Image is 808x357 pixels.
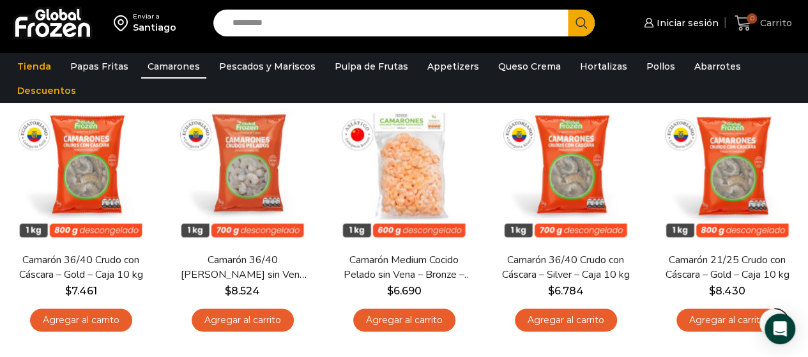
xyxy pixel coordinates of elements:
[641,10,719,36] a: Iniciar sesión
[387,285,422,297] bdi: 6.690
[11,54,57,79] a: Tienda
[515,308,617,332] a: Agregar al carrito: “Camarón 36/40 Crudo con Cáscara - Silver - Caja 10 kg”
[178,253,307,282] a: Camarón 36/40 [PERSON_NAME] sin Vena – Silver – Caja 10 kg
[225,285,231,297] span: $
[653,17,719,29] span: Iniciar sesión
[387,285,393,297] span: $
[114,12,133,34] img: address-field-icon.svg
[757,17,792,29] span: Carrito
[747,13,757,24] span: 0
[731,8,795,38] a: 0 Carrito
[663,253,791,282] a: Camarón 21/25 Crudo con Cáscara – Gold – Caja 10 kg
[340,253,468,282] a: Camarón Medium Cocido Pelado sin Vena – Bronze – Caja 10 kg
[353,308,455,332] a: Agregar al carrito: “Camarón Medium Cocido Pelado sin Vena - Bronze - Caja 10 kg”
[709,285,715,297] span: $
[65,285,97,297] bdi: 7.461
[568,10,595,36] button: Search button
[421,54,485,79] a: Appetizers
[501,253,630,282] a: Camarón 36/40 Crudo con Cáscara – Silver – Caja 10 kg
[765,314,795,344] div: Open Intercom Messenger
[141,54,206,79] a: Camarones
[17,253,145,282] a: Camarón 36/40 Crudo con Cáscara – Gold – Caja 10 kg
[640,54,682,79] a: Pollos
[225,285,260,297] bdi: 8.524
[64,54,135,79] a: Papas Fritas
[30,308,132,332] a: Agregar al carrito: “Camarón 36/40 Crudo con Cáscara - Gold - Caja 10 kg”
[192,308,294,332] a: Agregar al carrito: “Camarón 36/40 Crudo Pelado sin Vena - Silver - Caja 10 kg”
[676,308,779,332] a: Agregar al carrito: “Camarón 21/25 Crudo con Cáscara - Gold - Caja 10 kg”
[709,285,745,297] bdi: 8.430
[133,12,176,21] div: Enviar a
[65,285,72,297] span: $
[328,54,415,79] a: Pulpa de Frutas
[492,54,567,79] a: Queso Crema
[548,285,584,297] bdi: 6.784
[548,285,554,297] span: $
[133,21,176,34] div: Santiago
[11,79,82,103] a: Descuentos
[688,54,747,79] a: Abarrotes
[213,54,322,79] a: Pescados y Mariscos
[574,54,634,79] a: Hortalizas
